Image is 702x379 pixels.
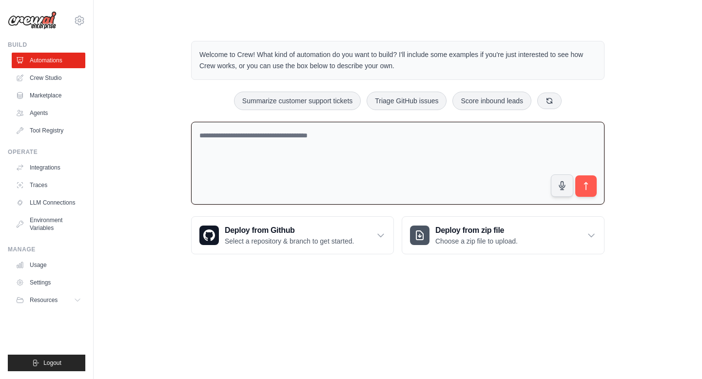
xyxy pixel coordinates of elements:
[12,292,85,308] button: Resources
[12,70,85,86] a: Crew Studio
[653,332,702,379] iframe: Chat Widget
[12,257,85,273] a: Usage
[234,92,361,110] button: Summarize customer support tickets
[452,92,531,110] button: Score inbound leads
[43,359,61,367] span: Logout
[435,236,518,246] p: Choose a zip file to upload.
[12,160,85,175] a: Integrations
[199,49,596,72] p: Welcome to Crew! What kind of automation do you want to build? I'll include some examples if you'...
[8,355,85,371] button: Logout
[12,88,85,103] a: Marketplace
[225,236,354,246] p: Select a repository & branch to get started.
[12,195,85,210] a: LLM Connections
[12,177,85,193] a: Traces
[8,11,57,30] img: Logo
[367,92,447,110] button: Triage GitHub issues
[12,212,85,236] a: Environment Variables
[12,275,85,290] a: Settings
[8,41,85,49] div: Build
[12,123,85,138] a: Tool Registry
[8,148,85,156] div: Operate
[30,296,58,304] span: Resources
[12,53,85,68] a: Automations
[435,225,518,236] h3: Deploy from zip file
[12,105,85,121] a: Agents
[225,225,354,236] h3: Deploy from Github
[8,246,85,253] div: Manage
